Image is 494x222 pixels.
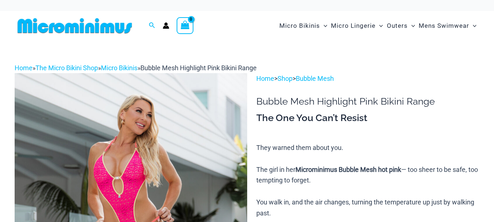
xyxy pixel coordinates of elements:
span: Micro Bikinis [279,16,320,35]
p: > > [256,73,479,84]
img: MM SHOP LOGO FLAT [15,18,135,34]
a: Account icon link [163,22,169,29]
a: Shop [278,75,293,82]
b: Microminimus Bubble Mesh hot pink [295,166,401,173]
h1: Bubble Mesh Highlight Pink Bikini Range [256,96,479,107]
span: Menu Toggle [408,16,415,35]
a: Micro Bikinis [101,64,137,72]
span: Outers [387,16,408,35]
h3: The One You Can’t Resist [256,112,479,124]
a: Home [256,75,274,82]
span: Bubble Mesh Highlight Pink Bikini Range [140,64,257,72]
a: Micro LingerieMenu ToggleMenu Toggle [329,15,385,37]
a: Micro BikinisMenu ToggleMenu Toggle [278,15,329,37]
span: Menu Toggle [376,16,383,35]
nav: Site Navigation [276,14,479,38]
span: Micro Lingerie [331,16,376,35]
span: Menu Toggle [320,16,327,35]
a: OutersMenu ToggleMenu Toggle [385,15,417,37]
span: Mens Swimwear [419,16,469,35]
a: View Shopping Cart, empty [177,17,193,34]
span: » » » [15,64,257,72]
a: Mens SwimwearMenu ToggleMenu Toggle [417,15,478,37]
span: Menu Toggle [469,16,476,35]
a: Home [15,64,33,72]
a: The Micro Bikini Shop [35,64,98,72]
a: Bubble Mesh [296,75,334,82]
a: Search icon link [149,21,155,30]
